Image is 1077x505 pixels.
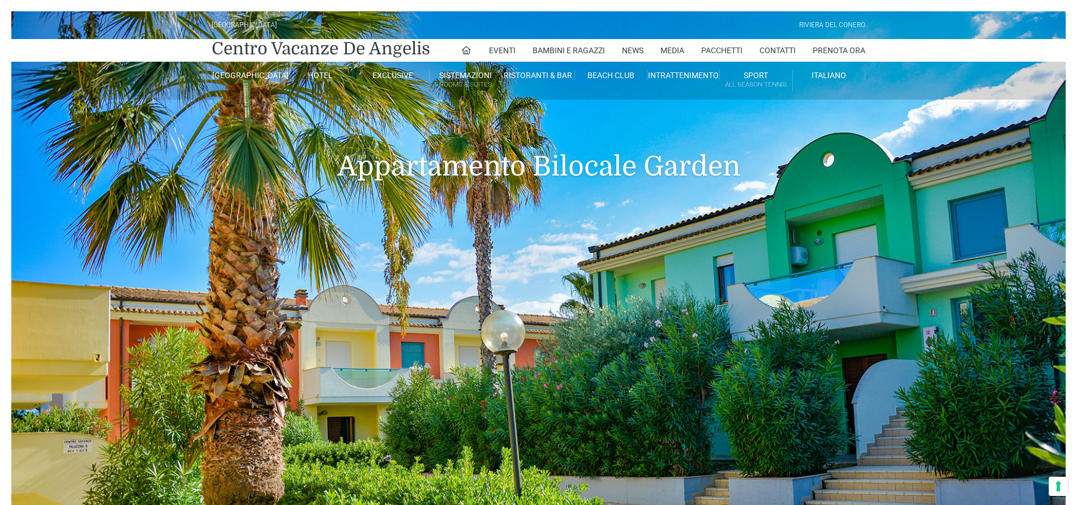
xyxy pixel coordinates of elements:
[502,70,574,80] a: Ristoranti & Bar
[212,100,865,199] h1: Appartamento Bilocale Garden
[212,20,277,31] div: [GEOGRAPHIC_DATA]
[793,70,865,80] a: Italiano
[430,79,501,90] small: Rooms & Suites
[533,39,605,62] a: Bambini e Ragazzi
[720,70,792,91] a: SportAll Season Tennis
[212,37,430,60] a: Centro Vacanze De Angelis
[799,20,865,31] div: Riviera Del Conero
[430,70,502,91] a: SistemazioniRooms & Suites
[812,71,846,80] span: Italiano
[720,79,792,90] small: All Season Tennis
[575,70,647,80] a: Beach Club
[660,39,684,62] a: Media
[1049,477,1068,496] button: Le tue preferenze relative al consenso per le tecnologie di tracciamento
[212,70,284,80] a: [GEOGRAPHIC_DATA]
[813,39,865,62] a: Prenota Ora
[284,70,357,80] a: Hotel
[357,70,430,80] a: Exclusive
[760,39,796,62] a: Contatti
[489,39,516,62] a: Eventi
[622,39,643,62] a: News
[701,39,743,62] a: Pacchetti
[647,70,720,80] a: Intrattenimento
